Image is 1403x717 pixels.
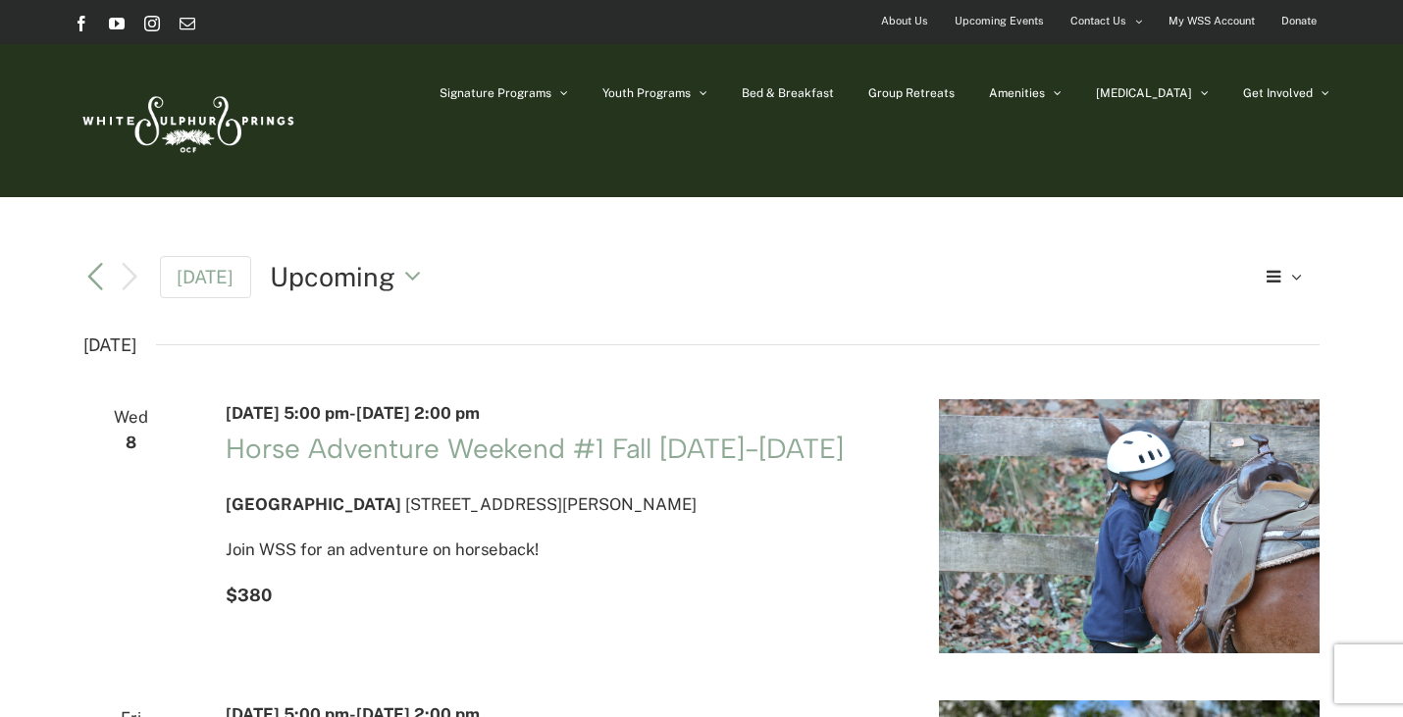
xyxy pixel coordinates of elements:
[226,432,844,465] a: Horse Adventure Weekend #1 Fall [DATE]-[DATE]
[160,256,252,298] a: [DATE]
[74,75,299,167] img: White Sulphur Springs Logo
[1096,87,1192,99] span: [MEDICAL_DATA]
[226,403,349,423] span: [DATE] 5:00 pm
[83,330,136,361] time: [DATE]
[144,16,160,31] a: Instagram
[180,16,195,31] a: Email
[270,258,432,295] button: Upcoming
[881,7,928,35] span: About Us
[602,44,707,142] a: Youth Programs
[109,16,125,31] a: YouTube
[83,429,179,457] span: 8
[1096,44,1209,142] a: [MEDICAL_DATA]
[955,7,1044,35] span: Upcoming Events
[440,87,551,99] span: Signature Programs
[226,403,480,423] time: -
[83,403,179,432] span: Wed
[118,261,141,292] button: Next Events
[270,258,395,295] span: Upcoming
[1243,44,1329,142] a: Get Involved
[989,87,1045,99] span: Amenities
[1243,87,1313,99] span: Get Involved
[226,585,272,605] span: $380
[440,44,568,142] a: Signature Programs
[74,16,89,31] a: Facebook
[440,44,1329,142] nav: Main Menu
[405,494,697,514] span: [STREET_ADDRESS][PERSON_NAME]
[1070,7,1126,35] span: Contact Us
[1169,7,1255,35] span: My WSS Account
[226,494,401,514] span: [GEOGRAPHIC_DATA]
[742,44,834,142] a: Bed & Breakfast
[1281,7,1317,35] span: Donate
[226,536,892,564] p: Join WSS for an adventure on horseback!
[356,403,480,423] span: [DATE] 2:00 pm
[742,87,834,99] span: Bed & Breakfast
[939,399,1320,653] img: IMG_1414
[602,87,691,99] span: Youth Programs
[989,44,1062,142] a: Amenities
[868,87,955,99] span: Group Retreats
[868,44,955,142] a: Group Retreats
[83,265,107,288] a: Previous Events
